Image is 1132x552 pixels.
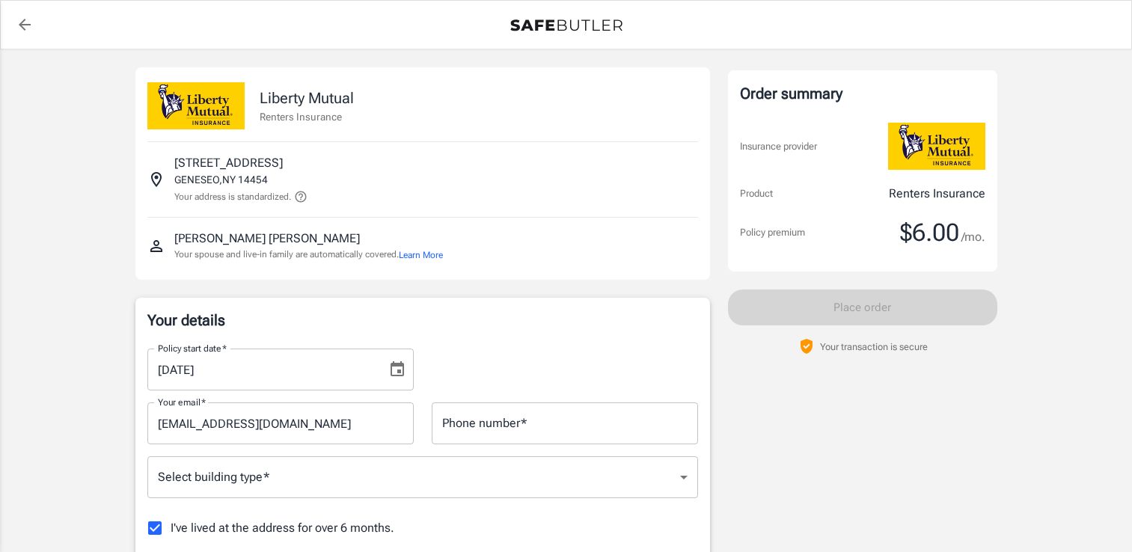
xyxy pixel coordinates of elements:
input: Enter email [147,402,414,444]
p: Policy premium [740,225,805,240]
img: Liberty Mutual [888,123,985,170]
p: Your address is standardized. [174,190,291,203]
p: Liberty Mutual [260,87,354,109]
img: Back to quotes [510,19,622,31]
p: Your transaction is secure [820,340,928,354]
span: /mo. [961,227,985,248]
span: I've lived at the address for over 6 months. [171,519,394,537]
button: Learn More [399,248,443,262]
p: [STREET_ADDRESS] [174,154,283,172]
p: Renters Insurance [889,185,985,203]
p: Product [740,186,773,201]
span: $6.00 [900,218,959,248]
p: Your details [147,310,698,331]
img: Liberty Mutual [147,82,245,129]
svg: Insured person [147,237,165,255]
a: back to quotes [10,10,40,40]
p: Renters Insurance [260,109,354,124]
p: [PERSON_NAME] [PERSON_NAME] [174,230,360,248]
label: Policy start date [158,342,227,355]
input: Enter number [432,402,698,444]
p: Your spouse and live-in family are automatically covered. [174,248,443,262]
svg: Insured address [147,171,165,188]
div: Order summary [740,82,985,105]
input: MM/DD/YYYY [147,349,376,390]
p: Insurance provider [740,139,817,154]
p: GENESEO , NY 14454 [174,172,268,187]
button: Choose date, selected date is Aug 24, 2025 [382,355,412,384]
label: Your email [158,396,206,408]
